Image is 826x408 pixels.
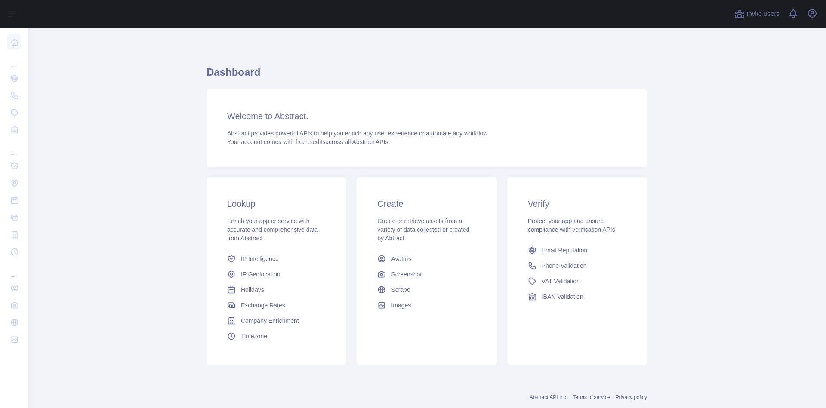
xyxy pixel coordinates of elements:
a: IP Geolocation [224,267,329,282]
span: Phone Validation [542,261,587,270]
span: Protect your app and ensure compliance with verification APIs [528,218,615,233]
a: Privacy policy [616,394,647,400]
a: Abstract API Inc. [530,394,568,400]
span: VAT Validation [542,277,580,285]
h3: Lookup [227,198,326,210]
span: Email Reputation [542,246,588,255]
span: Avatars [391,255,411,263]
button: Invite users [733,7,781,21]
div: ... [7,52,21,69]
span: IP Geolocation [241,270,280,279]
span: Timezone [241,332,267,341]
a: Exchange Rates [224,298,329,313]
h3: Welcome to Abstract. [227,110,626,122]
a: IP Intelligence [224,251,329,267]
span: Company Enrichment [241,316,299,325]
a: Screenshot [374,267,479,282]
a: Avatars [374,251,479,267]
div: ... [7,261,21,279]
span: Images [391,301,411,310]
span: Abstract provides powerful APIs to help you enrich any user experience or automate any workflow. [227,130,489,137]
span: IP Intelligence [241,255,279,263]
a: Terms of service [573,394,610,400]
a: Scrape [374,282,479,298]
h3: Verify [528,198,626,210]
div: ... [7,139,21,156]
h3: Create [377,198,476,210]
a: Company Enrichment [224,313,329,328]
span: IBAN Validation [542,292,583,301]
a: Timezone [224,328,329,344]
span: Enrich your app or service with accurate and comprehensive data from Abstract [227,218,318,242]
a: VAT Validation [524,273,630,289]
span: Invite users [746,9,780,19]
a: IBAN Validation [524,289,630,304]
a: Images [374,298,479,313]
span: Your account comes with across all Abstract APIs. [227,138,390,145]
a: Email Reputation [524,242,630,258]
span: Create or retrieve assets from a variety of data collected or created by Abtract [377,218,469,242]
span: Exchange Rates [241,301,285,310]
span: Scrape [391,285,410,294]
span: Screenshot [391,270,422,279]
h1: Dashboard [206,65,647,86]
span: free credits [296,138,325,145]
a: Holidays [224,282,329,298]
span: Holidays [241,285,264,294]
a: Phone Validation [524,258,630,273]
